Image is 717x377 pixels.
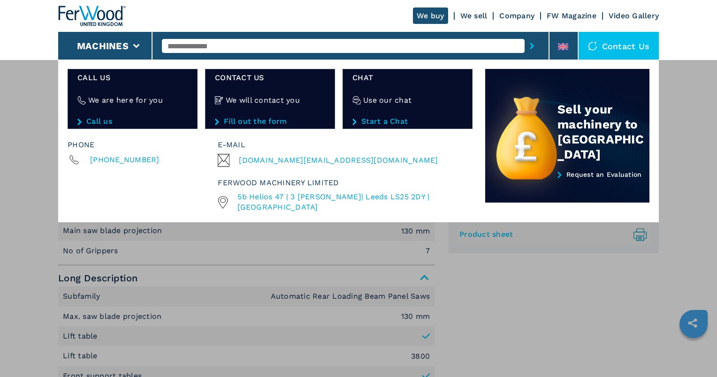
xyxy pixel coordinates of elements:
img: Ferwood [58,6,126,26]
a: FW Magazine [547,11,596,20]
a: We buy [413,8,448,24]
a: 5b Helios 47 | 3 [PERSON_NAME]| Leeds LS25 2DY | [GEOGRAPHIC_DATA] [237,192,468,213]
span: 5b Helios 47 | 3 [PERSON_NAME] [237,192,361,201]
div: E-mail [218,138,468,151]
h4: Use our chat [363,95,412,106]
h4: We will contact you [226,95,300,106]
img: Phone [68,153,81,166]
img: We are here for you [77,96,86,105]
img: Email [218,154,229,167]
a: Fill out the form [215,117,325,126]
span: CONTACT US [215,72,325,83]
span: [PHONE_NUMBER] [90,153,160,166]
a: Start a Chat [352,117,463,126]
a: Call us [77,117,188,126]
span: Call us [77,72,188,83]
button: Machines [77,40,129,52]
span: CHAT [352,72,463,83]
button: submit-button [525,35,539,57]
img: 0at4OqP8HB87P+sUh2Q4AAAAASUVORK5CYII= [218,196,228,209]
span: [DOMAIN_NAME][EMAIL_ADDRESS][DOMAIN_NAME] [239,154,438,167]
div: Sell your machinery to [GEOGRAPHIC_DATA] [557,102,649,162]
a: Company [499,11,534,20]
a: Video Gallery [609,11,659,20]
img: Contact us [588,41,597,51]
h4: We are here for you [88,95,163,106]
div: Ferwood Machinery Limited [218,176,468,189]
a: We sell [460,11,488,20]
a: Request an Evaluation [485,171,649,203]
img: We will contact you [215,96,223,105]
div: Phone [68,138,218,151]
div: Contact us [579,32,659,60]
img: Use our chat [352,96,361,105]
